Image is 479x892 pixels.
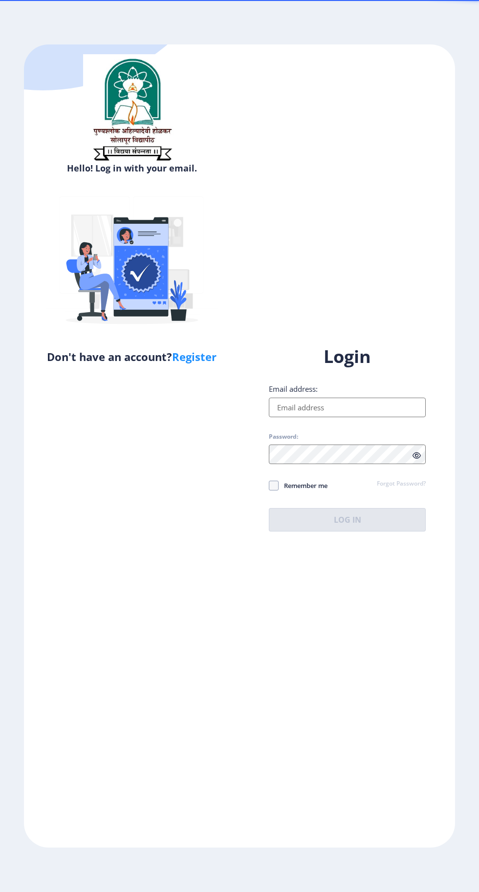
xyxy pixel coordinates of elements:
img: sulogo.png [83,54,181,165]
label: Email address: [269,384,318,394]
button: Log In [269,508,426,531]
input: Email address [269,398,426,417]
h6: Hello! Log in with your email. [31,162,232,174]
label: Password: [269,433,298,441]
h5: Don't have an account? [31,349,232,364]
a: Register [172,349,217,364]
a: Forgot Password? [377,480,426,488]
span: Remember me [279,480,327,491]
h1: Login [269,345,426,368]
img: Verified-rafiki.svg [46,178,218,349]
